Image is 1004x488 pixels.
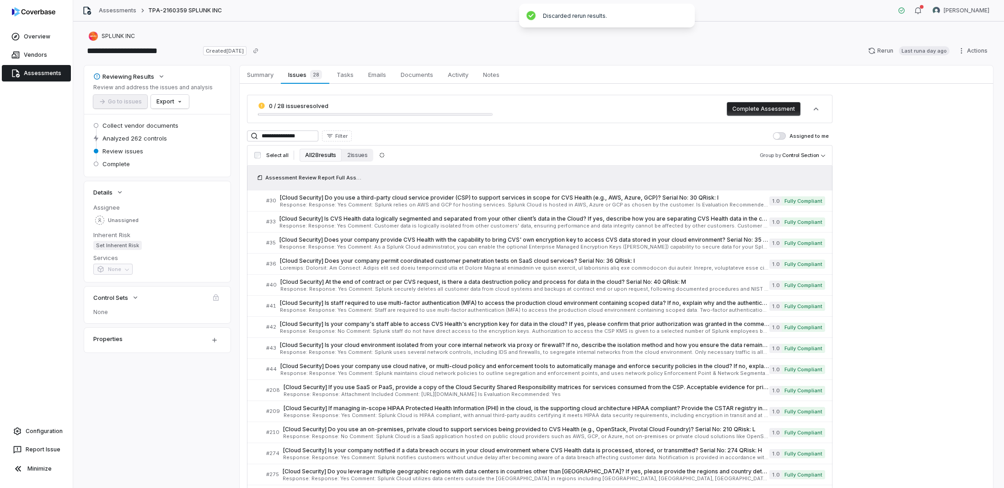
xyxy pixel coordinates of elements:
[266,254,825,274] a: #36[Cloud Security] Does your company permit coordinated customer penetration tests on SaaS cloud...
[269,103,328,109] span: 0 / 28 issues resolved
[727,102,800,116] button: Complete Assessment
[782,260,825,269] span: Fully Compliant
[266,324,276,331] span: # 42
[91,68,168,85] button: Reviewing Results
[769,217,781,227] span: 1.0
[266,282,277,288] span: # 40
[280,266,769,271] span: Loremips: Dolorsit: Am Consect: Adipis elit sed doeiu temporincid utla et Dolore Magna al enimadm...
[333,69,357,81] span: Tasks
[266,387,280,394] span: # 208
[2,28,71,45] a: Overview
[927,4,995,17] button: Robert VanMeeteren avatar[PERSON_NAME]
[266,218,276,225] span: # 33
[782,407,825,416] span: Fully Compliant
[782,344,825,353] span: Fully Compliant
[93,188,113,196] span: Details
[243,69,277,81] span: Summary
[782,365,825,374] span: Fully Compliant
[280,329,769,334] span: Response: Response: No Comment: Splunk staff do not have direct access to the encryption keys. Au...
[283,468,769,475] span: [Cloud Security] Do you leverage multiple geographic regions with data centers in countries other...
[93,293,128,302] span: Control Sets
[479,69,503,81] span: Notes
[266,422,825,443] a: #210[Cloud Security] Do you use an on-premises, private cloud to support services being provided ...
[782,302,825,311] span: Fully Compliant
[266,233,825,253] a: #35[Cloud Security] Does your company provide CVS Health with the capability to bring CVS' own en...
[283,476,769,481] span: Response: Response: Yes Comment: Splunk Cloud utilizes data centers outside the [GEOGRAPHIC_DATA]...
[769,302,781,311] span: 1.0
[4,460,69,478] button: Minimize
[782,323,825,332] span: Fully Compliant
[266,152,288,159] span: Select all
[955,44,993,58] button: Actions
[769,449,781,458] span: 1.0
[782,217,825,227] span: Fully Compliant
[93,72,154,81] div: Reviewing Results
[284,392,769,397] span: Response: Response: Attachment Included Comment: [URL][DOMAIN_NAME] Is Evaluation Recommended: Yes
[93,203,221,211] dt: Assignee
[769,428,781,437] span: 1.0
[254,152,261,158] input: Select all
[91,184,126,201] button: Details
[283,426,769,433] span: [Cloud Security] Do you use an on-premises, private cloud to support services being provided to C...
[769,260,781,269] span: 1.0
[266,345,276,352] span: # 43
[773,132,786,140] button: Assigned to me
[280,194,769,201] span: [Cloud Security] Do you use a third-party cloud service provider (CSP) to support services in sco...
[12,7,55,16] img: logo-D7KZi-bG.svg
[310,70,322,79] span: 28
[86,28,138,44] button: https://splunk.com/SPLUNK INC
[279,236,769,244] span: [Cloud Security] Does your company provide CVS Health with the capability to bring CVS' own encry...
[280,287,769,292] span: Response: Response: Yes Comment: Splunk securely deletes all customer data from cloud systems and...
[91,289,142,306] button: Control Sets
[782,470,825,479] span: Fully Compliant
[266,190,825,211] a: #30[Cloud Security] Do you use a third-party cloud service provider (CSP) to support services in ...
[266,443,825,464] a: #274[Cloud Security] Is your company notified if a data breach occurs in your cloud environment w...
[280,299,769,307] span: [Cloud Security] Is staff required to use multi-factor authentication (MFA) to access the product...
[2,47,71,63] a: Vendors
[102,160,130,168] span: Complete
[322,130,352,141] button: Filter
[280,371,769,376] span: Response: Response: Yes Comment: Splunk maintains cloud network policies to outline segregation a...
[782,196,825,206] span: Fully Compliant
[266,338,825,358] a: #43[Cloud Security] Is your cloud environment isolated from your core internal network via proxy ...
[99,7,136,14] a: Assessments
[280,202,769,207] span: Response: Response: Yes Comment: Splunk relies on AWS and GCP for hosting services. Splunk Cloud ...
[280,278,769,286] span: [Cloud Security] At the end of contract or per CVS request, is there a data destruction policy an...
[284,405,769,412] span: [Cloud Security] If managing in-scope HIPAA Protected Health Information (PHI) in the cloud, is t...
[769,386,781,395] span: 1.0
[266,450,279,457] span: # 274
[279,244,769,249] span: Response: Response: Yes Comment: As a Splunk Cloud administrator, you can enable the optional Ent...
[284,413,769,418] span: Response: Response: Yes Comment: Splunk Cloud is HIPAA compliant, with annual third-party audits ...
[280,320,769,328] span: [Cloud Security] Is your company's staff able to access CVS Health's encryption key for data in t...
[782,239,825,248] span: Fully Compliant
[266,197,276,204] span: # 30
[944,7,989,14] span: [PERSON_NAME]
[933,7,940,14] img: Robert VanMeeteren avatar
[266,359,825,380] a: #44[Cloud Security] Does your company use cloud native, or multi-cloud policy and enforcement too...
[280,308,769,313] span: Response: Response: Yes Comment: Staff are required to use multi-factor authentication (MFA) to a...
[300,149,342,162] button: All 28 results
[279,215,769,222] span: [Cloud Security] Is CVS Health data logically segmented and separated from your other client’s da...
[280,350,769,355] span: Response: Response: Yes Comment: Splunk uses several network controls, including IDS and firewall...
[151,95,189,108] button: Export
[397,69,437,81] span: Documents
[4,423,69,439] a: Configuration
[280,257,769,265] span: [Cloud Security] Does your company permit coordinated customer penetration tests on SaaS cloud se...
[283,455,769,460] span: Response: Response: Yes Comment: Splunk notifies customers without undue delay after becoming awa...
[284,384,769,391] span: [Cloud Security] If you use SaaS or PaaS, provide a copy of the Cloud Security Shared Responsibil...
[247,43,264,59] button: Copy link
[283,447,769,454] span: [Cloud Security] Is your company notified if a data breach occurs in your cloud environment where...
[769,239,781,248] span: 1.0
[102,121,178,130] span: Collect vendor documents
[335,133,348,140] span: Filter
[266,275,825,295] a: #40[Cloud Security] At the end of contract or per CVS request, is there a data destruction policy...
[102,134,167,142] span: Analyzed 262 controls
[93,241,142,250] span: Set Inherent Risk
[93,309,221,316] span: None
[285,68,325,81] span: Issues
[266,211,825,232] a: #33[Cloud Security] Is CVS Health data logically segmented and separated from your other client’s...
[265,174,361,181] span: Assessment Review Report Full Assessment Splunk TPA-2160359.xlsx
[280,342,769,349] span: [Cloud Security] Is your cloud environment isolated from your core internal network via proxy or ...
[93,231,221,239] dt: Inherent Risk
[283,434,769,439] span: Response: Response: No Comment: Splunk Cloud is a SaaS application hosted on public cloud provide...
